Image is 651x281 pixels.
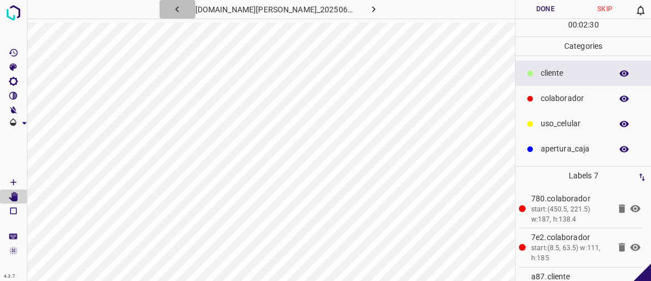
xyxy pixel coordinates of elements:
p: 00 [568,19,577,31]
div: ​​cliente [516,61,651,86]
p: 30 [589,19,598,31]
div: uso_celular [516,111,651,136]
div: : : [568,19,599,36]
div: colaborador [516,86,651,111]
p: colaborador [541,93,606,104]
p: Categories [516,37,651,56]
div: start:(8.5, 63.5) w:111, h:185 [531,243,610,263]
div: 4.3.7 [1,272,18,281]
p: apertura_caja [541,143,606,155]
div: apertura_caja [516,136,651,162]
p: 7e2.colaborador [531,232,610,243]
p: ​​cliente [541,67,606,79]
p: 02 [579,19,588,31]
div: start:(450.5, 221.5) w:187, h:138.4 [531,205,610,224]
img: logo [3,3,24,23]
p: Labels 7 [519,167,648,185]
p: uso_celular [541,118,606,130]
h6: [DOMAIN_NAME][PERSON_NAME]_20250613_204337_000003600.jpg [195,3,356,19]
p: 780.colaborador [531,193,610,205]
